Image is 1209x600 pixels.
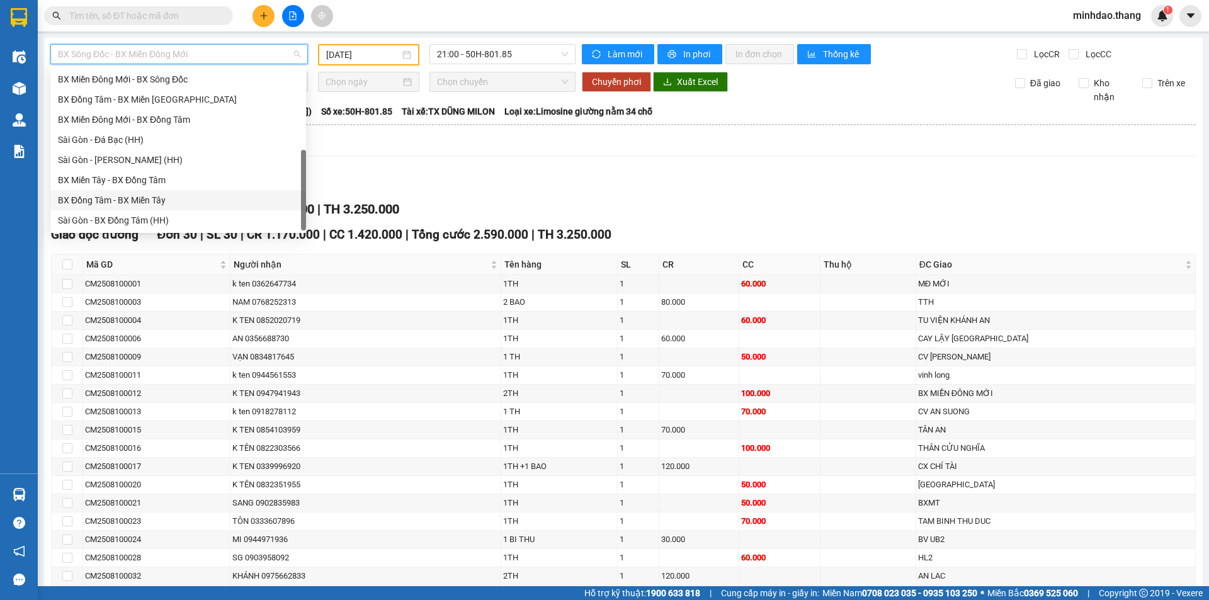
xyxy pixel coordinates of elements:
span: | [317,201,321,217]
th: SL [618,254,659,275]
div: CV [PERSON_NAME] [918,351,1193,363]
div: Sài Gòn - [PERSON_NAME] (HH) [58,153,298,167]
div: BX Đồng Tâm - BX Miền Tây [50,190,306,210]
button: downloadXuất Excel [653,72,728,92]
span: Loại xe: Limosine giường nằm 34 chỗ [504,105,652,118]
div: 1 [620,515,657,528]
div: 1 [620,369,657,382]
span: Trên xe [1152,76,1190,90]
td: CM2508100009 [83,348,230,366]
span: Tài xế: TX DŨNG MILON [402,105,495,118]
span: Đã giao [1025,76,1065,90]
div: Sài Gòn - Đá Bạc (HH) [58,133,298,147]
div: CX CHÍ TÀI [918,460,1193,473]
div: TÂN AN [918,424,1193,436]
div: 1 [620,296,657,308]
span: SL 30 [207,227,237,242]
div: 1 [620,405,657,418]
span: minhdao.thang [1063,8,1151,23]
span: CR 1.170.000 [247,227,320,242]
img: warehouse-icon [13,82,26,95]
div: TÔN 0333607896 [232,515,499,528]
span: Cung cấp máy in - giấy in: [721,586,819,600]
button: printerIn phơi [657,44,722,64]
span: | [200,227,203,242]
div: 120.000 [661,460,737,473]
div: K TEN 0339996920 [232,460,499,473]
div: 30.000 [661,533,737,546]
span: | [1087,586,1089,600]
div: vinh long [918,369,1193,382]
div: 50.000 [741,478,818,491]
td: CM2508100021 [83,494,230,512]
button: Chuyển phơi [582,72,651,92]
span: file-add [288,11,297,20]
span: Làm mới [608,47,644,61]
button: bar-chartThống kê [797,44,871,64]
span: notification [13,545,25,557]
img: warehouse-icon [13,113,26,127]
td: CM2508100023 [83,512,230,531]
strong: 1900 633 818 [646,588,700,598]
div: 70.000 [741,515,818,528]
div: CM2508100012 [85,387,228,400]
div: CM2508100016 [85,442,228,455]
th: Tên hàng [501,254,618,275]
div: AN LAC [918,570,1193,582]
img: solution-icon [13,145,26,158]
span: | [241,227,244,242]
div: BX Miền Đông Mới - BX Đồng Tâm [50,110,306,130]
div: K TEN 0852020719 [232,314,499,327]
div: K TÊN 0822303566 [232,442,499,455]
div: CM2508100001 [85,278,228,290]
td: CM2508100028 [83,549,230,567]
button: caret-down [1179,5,1201,27]
span: ĐC Giao [919,258,1183,271]
div: CM2508100004 [85,314,228,327]
span: aim [317,11,326,20]
div: BX Miền Đông Mới - BX Sông Đốc [58,72,298,86]
span: Lọc CC [1081,47,1113,61]
span: Thống kê [823,47,861,61]
div: 1 [620,552,657,564]
div: TU VIỆN KHÁNH AN [918,314,1193,327]
span: sync [592,50,603,60]
div: Sài Gòn - Đá Bạc (HH) [50,130,306,150]
span: Tổng cước 2.590.000 [412,227,528,242]
span: question-circle [13,517,25,529]
div: BX Đồng Tâm - BX Miền Đông Mới [50,89,306,110]
td: CM2508100024 [83,531,230,549]
td: CM2508100015 [83,421,230,439]
td: CM2508100012 [83,385,230,403]
span: | [406,227,409,242]
span: 1 [1166,6,1170,14]
div: 1 [620,497,657,509]
div: 60.000 [741,278,818,290]
div: 1 TH [503,405,615,418]
div: K TEN 0947941943 [232,387,499,400]
div: 70.000 [661,424,737,436]
div: CM2508100021 [85,497,228,509]
div: 1TH [503,369,615,382]
span: Miền Nam [822,586,977,600]
td: CM2508100016 [83,439,230,458]
div: 100.000 [741,442,818,455]
div: BX MIỀN ĐÔNG MỚI [918,387,1193,400]
div: HL2 [918,552,1193,564]
input: 10/08/2025 [326,48,400,62]
div: 1 [620,314,657,327]
div: K TÊN 0832351955 [232,478,499,491]
th: CC [739,254,820,275]
div: 1 [620,278,657,290]
span: download [663,77,672,88]
img: logo-vxr [11,8,27,27]
div: TTH [918,296,1193,308]
span: | [531,227,535,242]
strong: 0369 525 060 [1024,588,1078,598]
td: CM2508100013 [83,403,230,421]
div: 1 [620,460,657,473]
td: CM2508100006 [83,330,230,348]
th: Thu hộ [820,254,916,275]
div: BX Miền Đông Mới - BX Đồng Tâm [58,113,298,127]
div: 1TH [503,478,615,491]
